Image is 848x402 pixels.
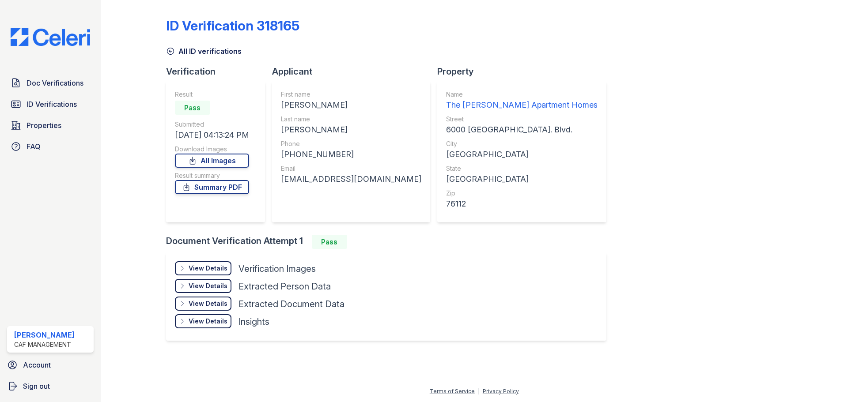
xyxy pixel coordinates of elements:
[811,367,839,393] iframe: chat widget
[238,263,316,275] div: Verification Images
[446,99,598,111] div: The [PERSON_NAME] Apartment Homes
[7,116,94,134] a: Properties
[312,235,347,249] div: Pass
[446,189,598,198] div: Zip
[281,173,421,185] div: [EMAIL_ADDRESS][DOMAIN_NAME]
[7,95,94,113] a: ID Verifications
[446,90,598,111] a: Name The [PERSON_NAME] Apartment Homes
[175,120,249,129] div: Submitted
[175,90,249,99] div: Result
[7,74,94,92] a: Doc Verifications
[483,388,519,394] a: Privacy Policy
[281,148,421,161] div: [PHONE_NUMBER]
[446,198,598,210] div: 76112
[238,316,269,328] div: Insights
[26,120,61,131] span: Properties
[281,139,421,148] div: Phone
[175,171,249,180] div: Result summary
[175,101,210,115] div: Pass
[4,377,97,395] a: Sign out
[446,164,598,173] div: State
[14,330,75,340] div: [PERSON_NAME]
[446,115,598,124] div: Street
[446,139,598,148] div: City
[446,124,598,136] div: 6000 [GEOGRAPHIC_DATA]. Blvd.
[23,381,50,391] span: Sign out
[430,388,475,394] a: Terms of Service
[4,28,97,46] img: CE_Logo_Blue-a8612792a0a2168367f1c8372b55b34899dd931a85d93a1a3d3e32e68fde9ad4.png
[281,90,421,99] div: First name
[281,164,421,173] div: Email
[238,280,331,293] div: Extracted Person Data
[166,18,299,34] div: ID Verification 318165
[166,65,272,78] div: Verification
[446,173,598,185] div: [GEOGRAPHIC_DATA]
[26,78,83,88] span: Doc Verifications
[175,129,249,141] div: [DATE] 04:13:24 PM
[26,141,41,152] span: FAQ
[281,99,421,111] div: [PERSON_NAME]
[175,154,249,168] a: All Images
[175,145,249,154] div: Download Images
[189,317,227,326] div: View Details
[446,90,598,99] div: Name
[189,299,227,308] div: View Details
[166,46,242,56] a: All ID verifications
[175,180,249,194] a: Summary PDF
[166,235,613,249] div: Document Verification Attempt 1
[281,115,421,124] div: Last name
[272,65,437,78] div: Applicant
[4,356,97,374] a: Account
[437,65,613,78] div: Property
[281,124,421,136] div: [PERSON_NAME]
[26,99,77,109] span: ID Verifications
[23,360,51,370] span: Account
[238,298,344,310] div: Extracted Document Data
[14,340,75,349] div: CAF Management
[446,148,598,161] div: [GEOGRAPHIC_DATA]
[189,264,227,273] div: View Details
[189,282,227,290] div: View Details
[478,388,480,394] div: |
[7,138,94,155] a: FAQ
